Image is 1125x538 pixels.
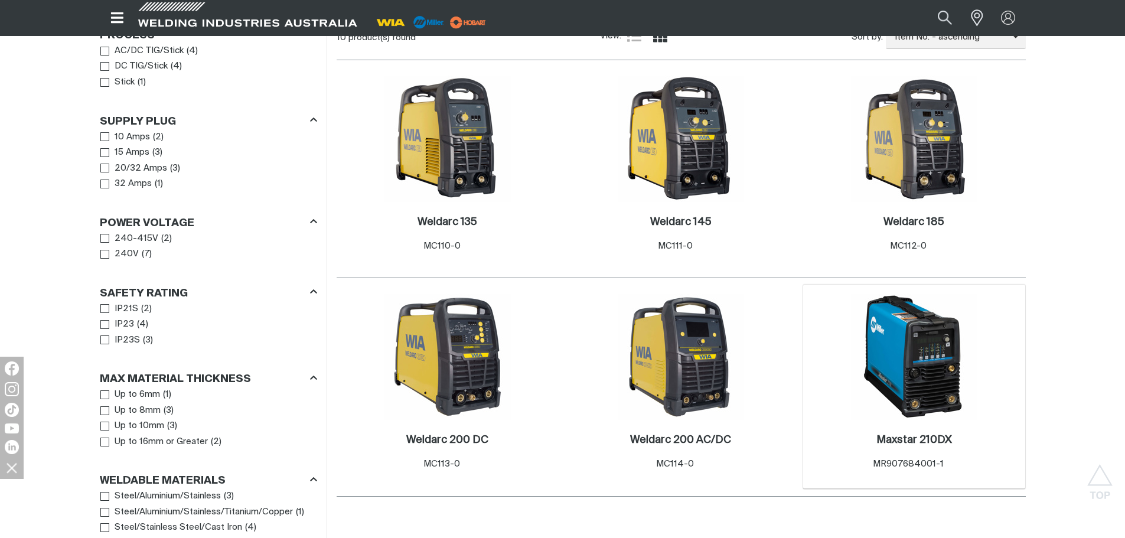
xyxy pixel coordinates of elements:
span: 240V [115,247,139,261]
span: ( 1 ) [163,388,171,402]
span: Up to 10mm [115,419,164,433]
h3: Supply Plug [100,115,176,129]
span: ( 3 ) [164,404,174,418]
h2: Weldarc 200 DC [406,435,488,445]
a: Up to 8mm [100,403,161,419]
span: Stick [115,76,135,89]
h2: Maxstar 210DX [876,435,952,445]
a: List view [627,29,641,43]
img: YouTube [5,423,19,433]
span: DC TIG/Stick [115,60,168,73]
a: Steel/Aluminium/Stainless [100,488,221,504]
h2: Weldarc 135 [418,217,477,227]
span: ( 3 ) [224,490,234,503]
span: ( 4 ) [245,521,256,534]
span: MC112-0 [890,242,927,250]
div: 10 [337,32,600,44]
a: IP21S [100,301,139,317]
h3: Weldable Materials [100,474,226,488]
h2: Weldarc 185 [883,217,944,227]
img: LinkedIn [5,440,19,454]
a: Stick [100,74,135,90]
a: AC/DC TIG/Stick [100,43,184,59]
span: ( 3 ) [143,334,153,347]
span: product(s) found [348,33,416,42]
h3: Safety Rating [100,287,188,301]
a: Up to 6mm [100,387,161,403]
span: Up to 16mm or Greater [115,435,208,449]
a: 20/32 Amps [100,161,168,177]
span: ( 3 ) [167,419,177,433]
a: DC TIG/Stick [100,58,168,74]
img: Instagram [5,382,19,396]
ul: Max Material Thickness [100,387,317,449]
section: Product list controls [337,22,1026,53]
img: Maxstar 210DX [851,294,977,420]
span: 32 Amps [115,177,152,191]
a: miller [446,18,490,27]
a: Steel/Aluminium/Stainless/Titanium/Copper [100,504,294,520]
ul: Power Voltage [100,231,317,262]
a: Weldarc 200 DC [406,433,488,447]
a: 240-415V [100,231,159,247]
span: ( 1 ) [155,177,163,191]
img: Weldarc 145 [618,76,744,202]
span: Up to 8mm [115,404,161,418]
img: miller [446,14,490,31]
ul: Supply Plug [100,129,317,192]
img: Weldarc 135 [384,76,511,202]
span: Sort by: [852,31,883,44]
img: TikTok [5,403,19,417]
a: IP23S [100,332,141,348]
span: ( 2 ) [153,131,164,144]
span: ( 3 ) [170,162,180,175]
span: Steel/Aluminium/Stainless/Titanium/Copper [115,506,293,519]
span: MR907684001-1 [873,459,944,468]
span: ( 3 ) [152,146,162,159]
img: Weldarc 200 DC [384,294,511,420]
a: Weldarc 135 [418,216,477,229]
a: Up to 10mm [100,418,165,434]
span: IP23S [115,334,140,347]
span: IP21S [115,302,138,316]
a: Weldarc 145 [650,216,712,229]
div: Power Voltage [100,214,317,230]
a: Steel/Stainless Steel/Cast Iron [100,520,243,536]
a: Weldarc 200 AC/DC [630,433,731,447]
ul: Process [100,43,317,90]
div: Safety Rating [100,285,317,301]
span: Item No. - ascending [886,31,1013,44]
span: MC110-0 [423,242,461,250]
span: ( 2 ) [161,232,172,246]
span: IP23 [115,318,134,331]
img: Weldarc 185 [851,76,977,202]
span: ( 2 ) [141,302,152,316]
span: Steel/Aluminium/Stainless [115,490,221,503]
a: IP23 [100,317,135,332]
a: 10 Amps [100,129,151,145]
span: Steel/Stainless Steel/Cast Iron [115,521,242,534]
img: hide socials [2,458,22,478]
span: ( 1 ) [296,506,304,519]
a: Up to 16mm or Greater [100,434,208,450]
span: 10 Amps [115,131,150,144]
span: ( 4 ) [171,60,182,73]
span: 240-415V [115,232,158,246]
div: Supply Plug [100,113,317,129]
span: ( 2 ) [211,435,221,449]
h3: Max Material Thickness [100,373,251,386]
span: MC111-0 [658,242,693,250]
span: MC114-0 [656,459,694,468]
span: AC/DC TIG/Stick [115,44,184,58]
img: Weldarc 200 AC/DC [618,294,744,420]
span: ( 4 ) [137,318,148,331]
a: 15 Amps [100,145,150,161]
span: ( 4 ) [187,44,198,58]
h3: Power Voltage [100,217,194,230]
ul: Safety Rating [100,301,317,348]
div: Max Material Thickness [100,371,317,387]
a: 32 Amps [100,176,152,192]
span: Up to 6mm [115,388,160,402]
button: Search products [925,5,965,31]
span: ( 1 ) [138,76,146,89]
